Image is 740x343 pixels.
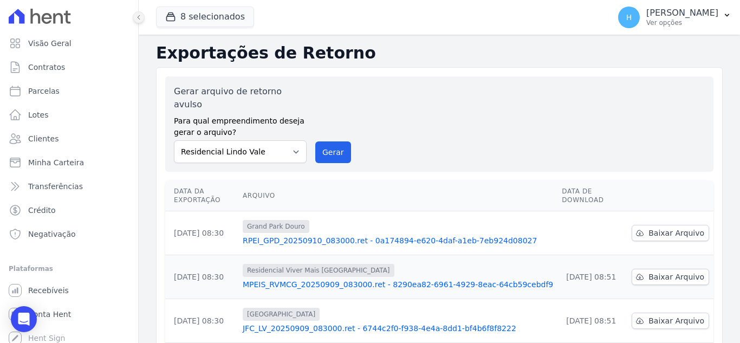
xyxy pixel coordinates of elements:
[28,157,84,168] span: Minha Carteira
[165,180,238,211] th: Data da Exportação
[28,205,56,216] span: Crédito
[557,299,627,343] td: [DATE] 08:51
[4,128,134,150] a: Clientes
[174,85,307,111] label: Gerar arquivo de retorno avulso
[28,109,49,120] span: Lotes
[646,8,718,18] p: [PERSON_NAME]
[4,33,134,54] a: Visão Geral
[4,80,134,102] a: Parcelas
[243,235,553,246] a: RPEI_GPD_20250910_083000.ret - 0a174894-e620-4daf-a1eb-7eb924d08027
[165,299,238,343] td: [DATE] 08:30
[238,180,557,211] th: Arquivo
[315,141,351,163] button: Gerar
[632,269,709,285] a: Baixar Arquivo
[648,228,704,238] span: Baixar Arquivo
[28,38,72,49] span: Visão Geral
[28,229,76,240] span: Negativação
[243,264,394,277] span: Residencial Viver Mais [GEOGRAPHIC_DATA]
[165,211,238,255] td: [DATE] 08:30
[28,285,69,296] span: Recebíveis
[243,323,553,334] a: JFC_LV_20250909_083000.ret - 6744c2f0-f938-4e4a-8dd1-bf4b6f8f8222
[4,176,134,197] a: Transferências
[4,303,134,325] a: Conta Hent
[28,86,60,96] span: Parcelas
[28,133,59,144] span: Clientes
[156,7,254,27] button: 8 selecionados
[4,280,134,301] a: Recebíveis
[557,180,627,211] th: Data de Download
[609,2,740,33] button: H [PERSON_NAME] Ver opções
[632,225,709,241] a: Baixar Arquivo
[28,62,65,73] span: Contratos
[626,14,632,21] span: H
[165,255,238,299] td: [DATE] 08:30
[632,313,709,329] a: Baixar Arquivo
[4,104,134,126] a: Lotes
[174,111,307,138] label: Para qual empreendimento deseja gerar o arquivo?
[557,255,627,299] td: [DATE] 08:51
[648,271,704,282] span: Baixar Arquivo
[4,199,134,221] a: Crédito
[243,308,320,321] span: [GEOGRAPHIC_DATA]
[9,262,129,275] div: Plataformas
[28,309,71,320] span: Conta Hent
[648,315,704,326] span: Baixar Arquivo
[11,306,37,332] div: Open Intercom Messenger
[28,181,83,192] span: Transferências
[4,56,134,78] a: Contratos
[243,220,309,233] span: Grand Park Douro
[646,18,718,27] p: Ver opções
[156,43,723,63] h2: Exportações de Retorno
[4,223,134,245] a: Negativação
[4,152,134,173] a: Minha Carteira
[243,279,553,290] a: MPEIS_RVMCG_20250909_083000.ret - 8290ea82-6961-4929-8eac-64cb59cebdf9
